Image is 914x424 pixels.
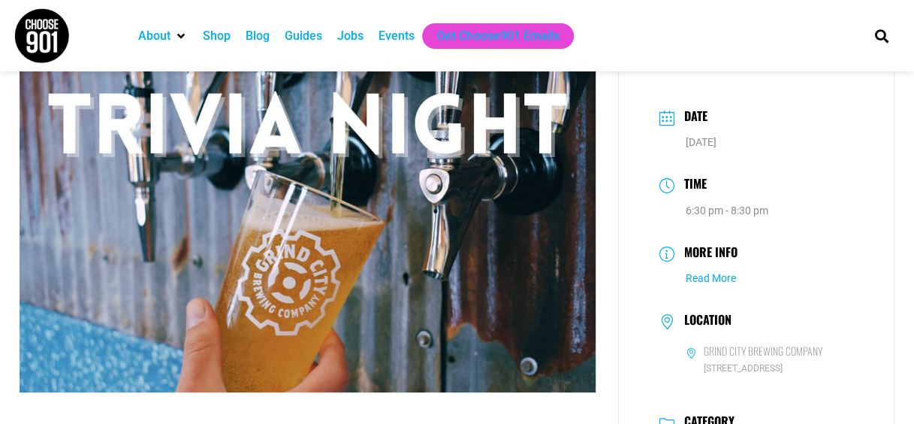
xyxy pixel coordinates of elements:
span: [DATE] [686,136,716,148]
a: Blog [246,27,270,45]
h3: Time [677,174,707,196]
div: About [131,23,195,49]
a: Events [379,27,415,45]
h3: More Info [677,243,738,265]
div: Search [869,23,894,48]
abbr: 6:30 pm - 8:30 pm [686,204,768,217]
a: Shop [203,27,231,45]
h6: Grind City Brewing Company [704,344,822,358]
a: Guides [285,27,322,45]
a: About [138,27,170,45]
a: Read More [686,272,736,284]
h3: Location [677,313,732,331]
span: [STREET_ADDRESS] [686,362,854,376]
nav: Main nav [131,23,849,49]
a: Jobs [337,27,363,45]
h3: Date [677,107,707,129]
a: Get Choose901 Emails [437,27,559,45]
